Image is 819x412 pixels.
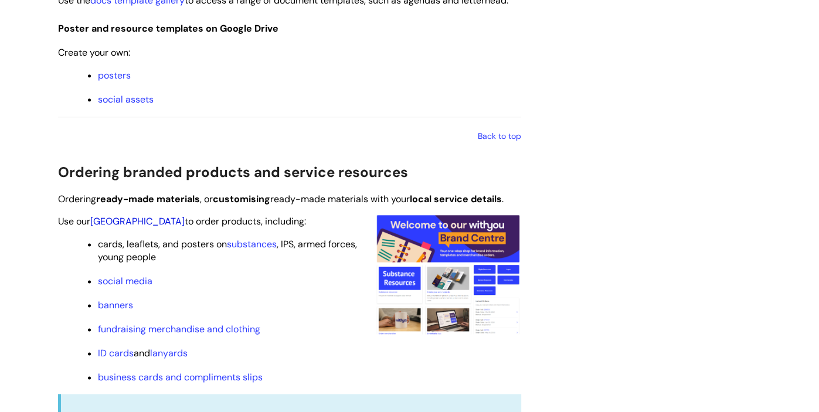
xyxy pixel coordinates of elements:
[150,347,188,359] a: lanyards
[213,193,270,205] strong: customising
[98,275,152,287] a: social media
[96,193,200,205] strong: ready-made materials
[98,347,134,359] a: ID cards
[227,238,277,250] a: substances
[478,131,521,141] a: Back to top
[375,214,521,335] img: A screenshot of the homepage of the Brand Centre showing how easy it is to navigate
[410,193,502,205] strong: local service details
[58,22,278,35] span: Poster and resource templates on Google Drive
[58,46,130,59] span: Create your own:
[98,323,260,335] a: fundraising merchandise and clothing
[58,193,504,205] span: Ordering , or ready-made materials with your .
[98,299,133,311] a: banners
[98,371,263,383] a: business cards and compliments slips
[98,238,357,263] span: cards, leaflets, and posters on , IPS, armed forces, young people
[98,69,131,81] a: posters
[90,215,185,227] a: [GEOGRAPHIC_DATA]
[98,347,188,359] span: and
[58,163,408,181] span: Ordering branded products and service resources
[98,93,154,105] a: social assets
[58,215,306,227] span: Use our to order products, including:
